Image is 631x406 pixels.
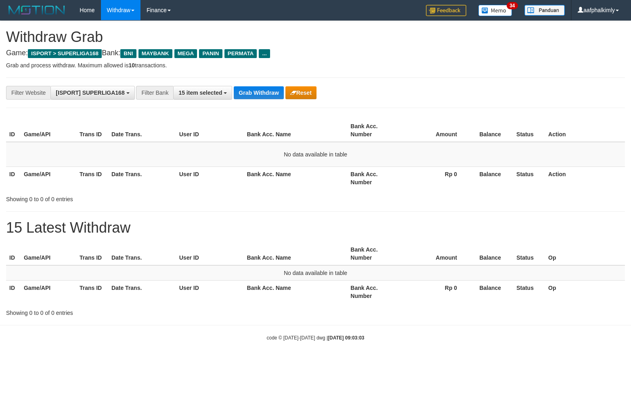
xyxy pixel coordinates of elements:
th: Balance [469,119,513,142]
h1: Withdraw Grab [6,29,625,45]
th: Bank Acc. Name [244,167,348,189]
span: [ISPORT] SUPERLIGA168 [56,90,124,96]
th: Date Trans. [108,281,176,304]
th: Game/API [21,242,76,265]
th: Trans ID [76,281,108,304]
th: Bank Acc. Number [347,167,403,189]
th: Rp 0 [403,281,469,304]
span: 15 item selected [178,90,222,96]
th: Trans ID [76,119,108,142]
th: Amount [403,242,469,265]
th: Amount [403,119,469,142]
div: Showing 0 to 0 of 0 entries [6,192,257,203]
th: Action [545,119,625,142]
th: Trans ID [76,167,108,189]
p: Grab and process withdraw. Maximum allowed is transactions. [6,61,625,69]
button: Reset [285,86,317,99]
th: ID [6,242,21,265]
th: Bank Acc. Number [347,281,403,304]
th: Balance [469,242,513,265]
th: ID [6,119,21,142]
th: Date Trans. [108,119,176,142]
span: ... [259,49,270,58]
img: MOTION_logo.png [6,4,67,16]
small: code © [DATE]-[DATE] dwg | [267,335,365,341]
th: User ID [176,242,244,265]
th: ID [6,167,21,189]
img: Feedback.jpg [426,5,466,16]
h4: Game: Bank: [6,49,625,57]
span: PANIN [199,49,222,58]
th: Bank Acc. Name [244,119,348,142]
th: Balance [469,167,513,189]
div: Showing 0 to 0 of 0 entries [6,306,257,317]
th: Op [545,281,625,304]
th: Op [545,242,625,265]
th: Bank Acc. Name [244,281,348,304]
div: Filter Bank [136,86,173,100]
th: Game/API [21,167,76,189]
span: ISPORT > SUPERLIGA168 [28,49,102,58]
th: Date Trans. [108,167,176,189]
strong: 10 [128,62,135,69]
th: Balance [469,281,513,304]
div: Filter Website [6,86,50,100]
th: User ID [176,281,244,304]
th: ID [6,281,21,304]
th: Action [545,167,625,189]
th: Status [513,242,545,265]
span: MAYBANK [138,49,172,58]
button: 15 item selected [173,86,232,100]
td: No data available in table [6,142,625,167]
th: Date Trans. [108,242,176,265]
th: Status [513,119,545,142]
th: Trans ID [76,242,108,265]
td: No data available in table [6,265,625,281]
span: PERMATA [224,49,257,58]
span: MEGA [174,49,197,58]
button: Grab Withdraw [234,86,283,99]
th: Game/API [21,119,76,142]
span: BNI [120,49,136,58]
button: [ISPORT] SUPERLIGA168 [50,86,134,100]
img: panduan.png [524,5,565,16]
th: Bank Acc. Number [347,119,403,142]
strong: [DATE] 09:03:03 [328,335,364,341]
th: Status [513,167,545,189]
span: 34 [507,2,518,9]
th: User ID [176,167,244,189]
img: Button%20Memo.svg [478,5,512,16]
th: Game/API [21,281,76,304]
h1: 15 Latest Withdraw [6,220,625,236]
th: User ID [176,119,244,142]
th: Bank Acc. Number [347,242,403,265]
th: Bank Acc. Name [244,242,348,265]
th: Rp 0 [403,167,469,189]
th: Status [513,281,545,304]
